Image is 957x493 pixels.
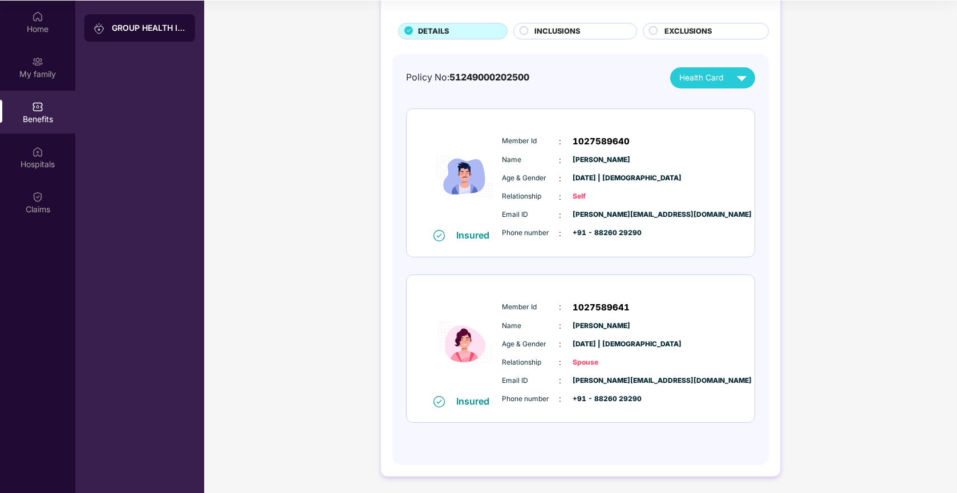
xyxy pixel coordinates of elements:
span: : [559,338,561,350]
span: : [559,172,561,185]
div: Insured [456,395,496,407]
span: +91 - 88260 29290 [573,228,630,239]
span: [PERSON_NAME][EMAIL_ADDRESS][DOMAIN_NAME] [573,375,630,386]
span: Phone number [502,228,559,239]
span: : [559,320,561,332]
span: DETAILS [418,26,449,37]
img: svg+xml;base64,PHN2ZyB3aWR0aD0iMjAiIGhlaWdodD0iMjAiIHZpZXdCb3g9IjAgMCAyMCAyMCIgZmlsbD0ibm9uZSIgeG... [32,56,43,67]
span: : [559,301,561,313]
span: Age & Gender [502,339,559,350]
button: Health Card [670,67,755,88]
div: Insured [456,229,496,241]
img: svg+xml;base64,PHN2ZyBpZD0iSG9tZSIgeG1sbnM9Imh0dHA6Ly93d3cudzMub3JnLzIwMDAvc3ZnIiB3aWR0aD0iMjAiIG... [32,11,43,22]
span: Member Id [502,302,559,313]
div: Policy No: [406,71,529,85]
span: Member Id [502,136,559,147]
span: Relationship [502,191,559,202]
img: svg+xml;base64,PHN2ZyB3aWR0aD0iMjAiIGhlaWdodD0iMjAiIHZpZXdCb3g9IjAgMCAyMCAyMCIgZmlsbD0ibm9uZSIgeG... [94,23,105,34]
img: icon [431,124,499,229]
span: [PERSON_NAME] [573,155,630,165]
span: Email ID [502,375,559,386]
img: svg+xml;base64,PHN2ZyBpZD0iSG9zcGl0YWxzIiB4bWxucz0iaHR0cDovL3d3dy53My5vcmcvMjAwMC9zdmciIHdpZHRoPS... [32,146,43,157]
span: : [559,135,561,148]
span: [DATE] | [DEMOGRAPHIC_DATA] [573,339,630,350]
span: 1027589641 [573,301,630,314]
span: : [559,356,561,369]
img: svg+xml;base64,PHN2ZyBpZD0iQmVuZWZpdHMiIHhtbG5zPSJodHRwOi8vd3d3LnczLm9yZy8yMDAwL3N2ZyIgd2lkdGg9Ij... [32,101,43,112]
span: : [559,191,561,203]
span: Name [502,155,559,165]
img: svg+xml;base64,PHN2ZyB4bWxucz0iaHR0cDovL3d3dy53My5vcmcvMjAwMC9zdmciIHdpZHRoPSIxNiIgaGVpZ2h0PSIxNi... [433,396,445,407]
span: 51249000202500 [449,72,529,83]
span: [PERSON_NAME][EMAIL_ADDRESS][DOMAIN_NAME] [573,209,630,220]
span: Name [502,321,559,332]
span: INCLUSIONS [534,26,580,37]
span: : [559,374,561,387]
span: EXCLUSIONS [664,26,712,37]
span: : [559,209,561,221]
span: Health Card [679,72,723,84]
img: svg+xml;base64,PHN2ZyB4bWxucz0iaHR0cDovL3d3dy53My5vcmcvMjAwMC9zdmciIHZpZXdCb3g9IjAgMCAyNCAyNCIgd2... [732,68,752,88]
span: Email ID [502,209,559,220]
div: GROUP HEALTH INSURANCE [112,22,186,34]
img: svg+xml;base64,PHN2ZyB4bWxucz0iaHR0cDovL3d3dy53My5vcmcvMjAwMC9zdmciIHdpZHRoPSIxNiIgaGVpZ2h0PSIxNi... [433,230,445,241]
span: [DATE] | [DEMOGRAPHIC_DATA] [573,173,630,184]
img: icon [431,290,499,395]
span: 1027589640 [573,135,630,148]
span: : [559,393,561,405]
span: Phone number [502,394,559,405]
img: svg+xml;base64,PHN2ZyBpZD0iQ2xhaW0iIHhtbG5zPSJodHRwOi8vd3d3LnczLm9yZy8yMDAwL3N2ZyIgd2lkdGg9IjIwIi... [32,191,43,203]
span: +91 - 88260 29290 [573,394,630,405]
span: Age & Gender [502,173,559,184]
span: [PERSON_NAME] [573,321,630,332]
span: Relationship [502,357,559,368]
span: Spouse [573,357,630,368]
span: : [559,227,561,240]
span: : [559,154,561,167]
span: Self [573,191,630,202]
